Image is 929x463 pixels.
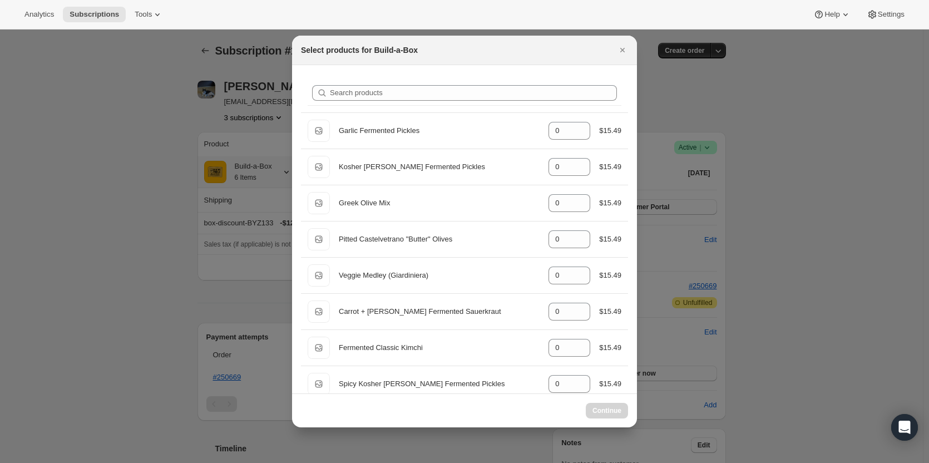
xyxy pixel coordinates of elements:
button: Close [615,42,630,58]
input: Search products [330,85,617,101]
span: Settings [878,10,905,19]
span: Tools [135,10,152,19]
span: Analytics [24,10,54,19]
button: Subscriptions [63,7,126,22]
div: $15.49 [599,161,621,173]
h2: Select products for Build-a-Box [301,45,418,56]
div: Spicy Kosher [PERSON_NAME] Fermented Pickles [339,378,540,390]
div: $15.49 [599,306,621,317]
div: Carrot + [PERSON_NAME] Fermented Sauerkraut [339,306,540,317]
button: Settings [860,7,911,22]
span: Subscriptions [70,10,119,19]
div: $15.49 [599,378,621,390]
div: Kosher [PERSON_NAME] Fermented Pickles [339,161,540,173]
div: $15.49 [599,198,621,209]
button: Help [807,7,857,22]
span: Help [824,10,839,19]
div: Open Intercom Messenger [891,414,918,441]
div: $15.49 [599,270,621,281]
div: $15.49 [599,342,621,353]
button: Tools [128,7,170,22]
div: $15.49 [599,125,621,136]
div: Veggie Medley (Giardiniera) [339,270,540,281]
div: Pitted Castelvetrano "Butter" Olives [339,234,540,245]
div: $15.49 [599,234,621,245]
button: Analytics [18,7,61,22]
div: Greek Olive Mix [339,198,540,209]
div: Garlic Fermented Pickles [339,125,540,136]
div: Fermented Classic Kimchi [339,342,540,353]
